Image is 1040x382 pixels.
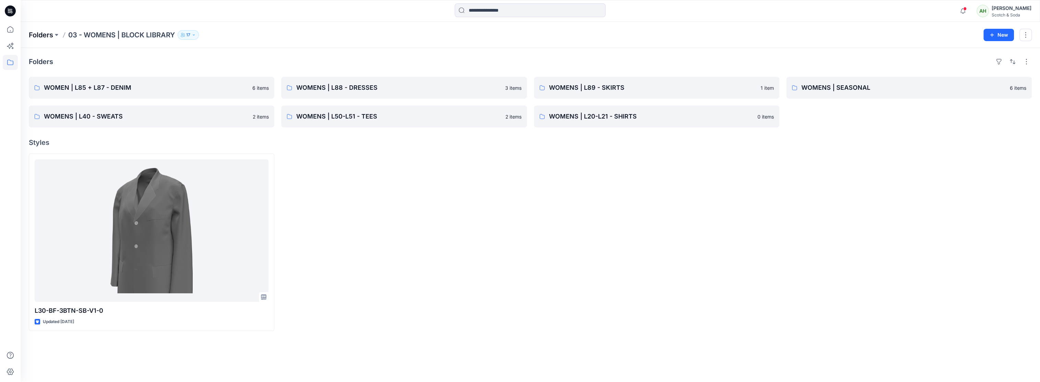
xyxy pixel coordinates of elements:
div: AH [977,5,989,17]
p: 6 items [252,84,269,91]
h4: Styles [29,138,1032,147]
p: 03 - WOMENS | BLOCK LIBRARY [68,30,175,40]
a: L30-BF-3BTN-SB-V1-0 [35,159,268,302]
p: WOMENS | SEASONAL [801,83,1006,93]
p: WOMENS | L89 - SKIRTS [549,83,756,93]
a: WOMENS | L89 - SKIRTS1 item [534,77,779,99]
a: Folders [29,30,53,40]
button: New [983,29,1014,41]
a: WOMENS | L40 - SWEATS2 items [29,106,274,127]
p: 3 items [505,84,522,91]
a: WOMENS | L88 - DRESSES3 items [281,77,527,99]
p: 17 [186,31,190,39]
a: WOMENS | L20-L21 - SHIRTS0 items [534,106,779,127]
p: 1 item [761,84,774,91]
button: 17 [178,30,199,40]
p: L30-BF-3BTN-SB-V1-0 [35,306,268,316]
a: WOMENS | L50-L51 - TEES2 items [281,106,527,127]
div: Scotch & Soda [992,12,1031,17]
p: 2 items [253,113,269,120]
p: WOMENS | L20-L21 - SHIRTS [549,112,753,121]
a: WOMEN | L85 + L87 - DENIM6 items [29,77,274,99]
h4: Folders [29,58,53,66]
p: WOMENS | L40 - SWEATS [44,112,249,121]
p: 2 items [505,113,522,120]
div: [PERSON_NAME] [992,4,1031,12]
p: 0 items [757,113,774,120]
p: WOMEN | L85 + L87 - DENIM [44,83,248,93]
p: WOMENS | L88 - DRESSES [296,83,501,93]
a: WOMENS | SEASONAL6 items [786,77,1032,99]
p: 6 items [1010,84,1026,91]
p: WOMENS | L50-L51 - TEES [296,112,501,121]
p: Updated [DATE] [43,318,74,325]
